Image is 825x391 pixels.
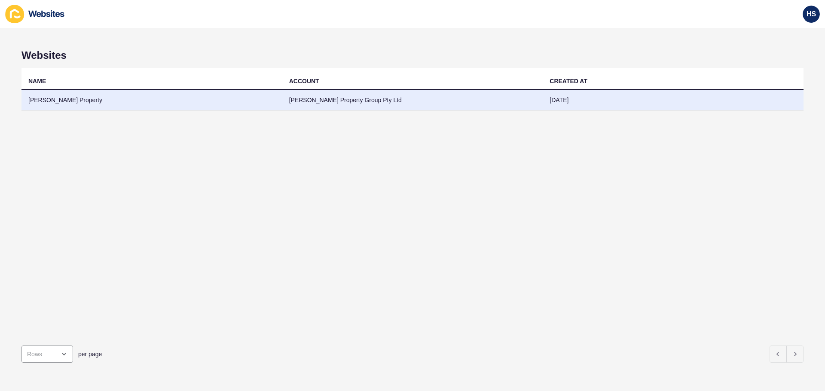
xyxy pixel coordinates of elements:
[289,77,319,85] div: ACCOUNT
[543,90,804,111] td: [DATE]
[78,350,102,358] span: per page
[21,90,282,111] td: [PERSON_NAME] Property
[21,346,73,363] div: open menu
[28,77,46,85] div: NAME
[21,49,804,61] h1: Websites
[282,90,543,111] td: [PERSON_NAME] Property Group Pty Ltd
[550,77,587,85] div: CREATED AT
[807,10,816,18] span: HS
